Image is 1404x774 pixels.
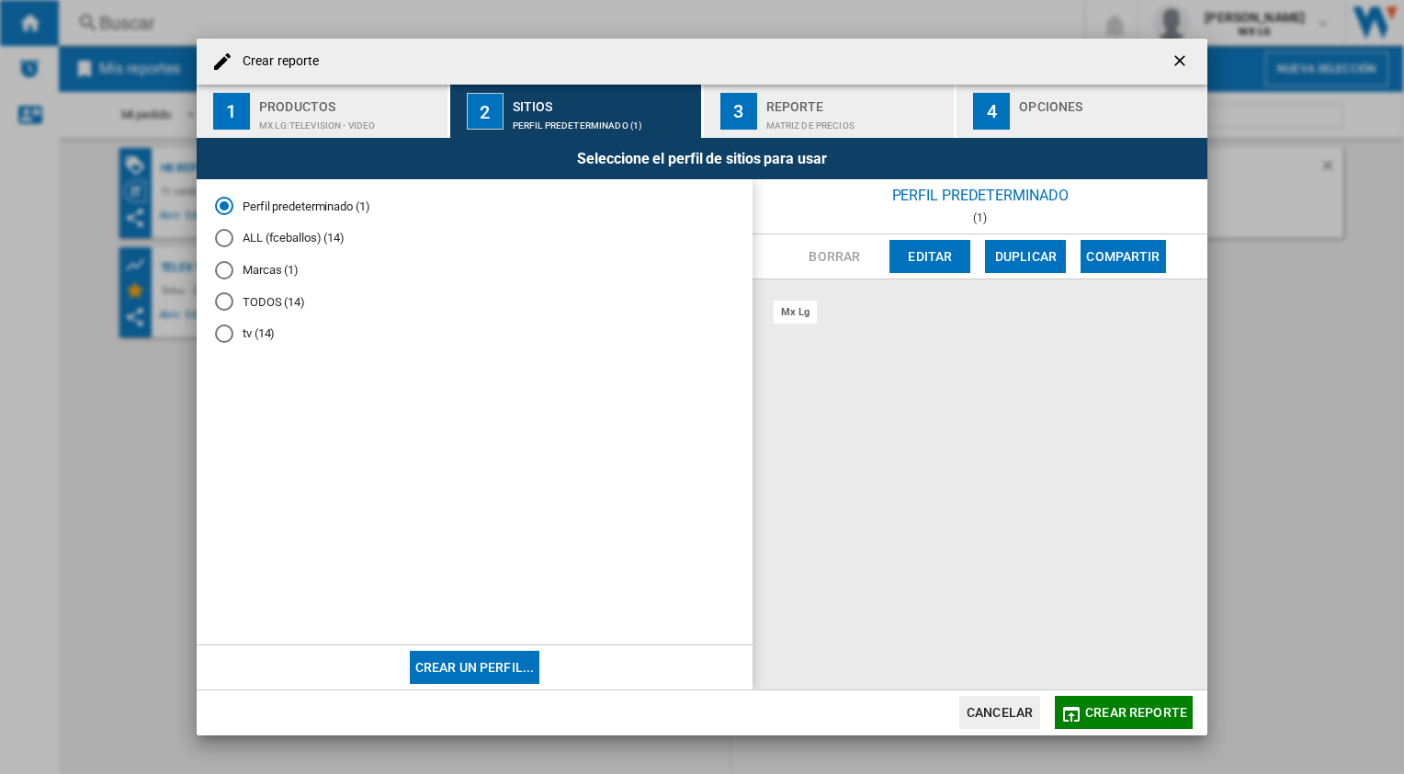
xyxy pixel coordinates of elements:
div: Seleccione el perfil de sitios para usar [197,138,1207,179]
div: Perfil predeterminado (1) [513,111,694,131]
md-radio-button: tv (14) [215,325,734,343]
md-radio-button: Marcas (1) [215,261,734,279]
div: MX LG:Television - video [259,111,440,131]
button: 1 Productos MX LG:Television - video [197,85,449,138]
div: Perfil predeterminado [753,179,1207,211]
button: getI18NText('BUTTONS.CLOSE_DIALOG') [1163,43,1200,80]
div: Opciones [1019,92,1200,111]
button: 4 Opciones [957,85,1207,138]
button: Crear reporte [1055,696,1193,729]
div: 2 [467,93,504,130]
md-radio-button: ALL (fceballos) (14) [215,230,734,247]
div: Productos [259,92,440,111]
button: Borrar [794,240,875,273]
button: Editar [889,240,970,273]
button: Crear un perfil... [410,651,540,684]
span: Crear reporte [1085,705,1187,720]
div: 3 [720,93,757,130]
h4: Crear reporte [233,52,319,71]
div: mx lg [774,301,817,324]
div: Matriz de precios [766,111,947,131]
button: Duplicar [985,240,1066,273]
div: Reporte [766,92,947,111]
ng-md-icon: getI18NText('BUTTONS.CLOSE_DIALOG') [1171,51,1193,74]
div: 1 [213,93,250,130]
button: 3 Reporte Matriz de precios [704,85,957,138]
button: 2 Sitios Perfil predeterminado (1) [450,85,703,138]
md-radio-button: TODOS (14) [215,293,734,311]
div: 4 [973,93,1010,130]
div: (1) [753,211,1207,224]
button: Compartir [1081,240,1165,273]
md-radio-button: Perfil predeterminado (1) [215,198,734,215]
div: Sitios [513,92,694,111]
button: Cancelar [959,696,1040,729]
